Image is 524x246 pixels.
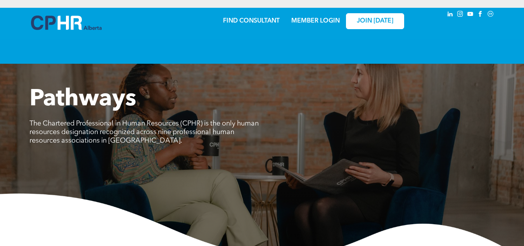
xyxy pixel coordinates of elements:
[29,120,259,144] span: The Chartered Professional in Human Resources (CPHR) is the only human resources designation reco...
[223,18,280,24] a: FIND CONSULTANT
[346,13,404,29] a: JOIN [DATE]
[456,10,465,20] a: instagram
[29,88,136,111] span: Pathways
[476,10,485,20] a: facebook
[466,10,475,20] a: youtube
[486,10,495,20] a: Social network
[291,18,340,24] a: MEMBER LOGIN
[31,16,102,30] img: A blue and white logo for cp alberta
[446,10,455,20] a: linkedin
[357,17,393,25] span: JOIN [DATE]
